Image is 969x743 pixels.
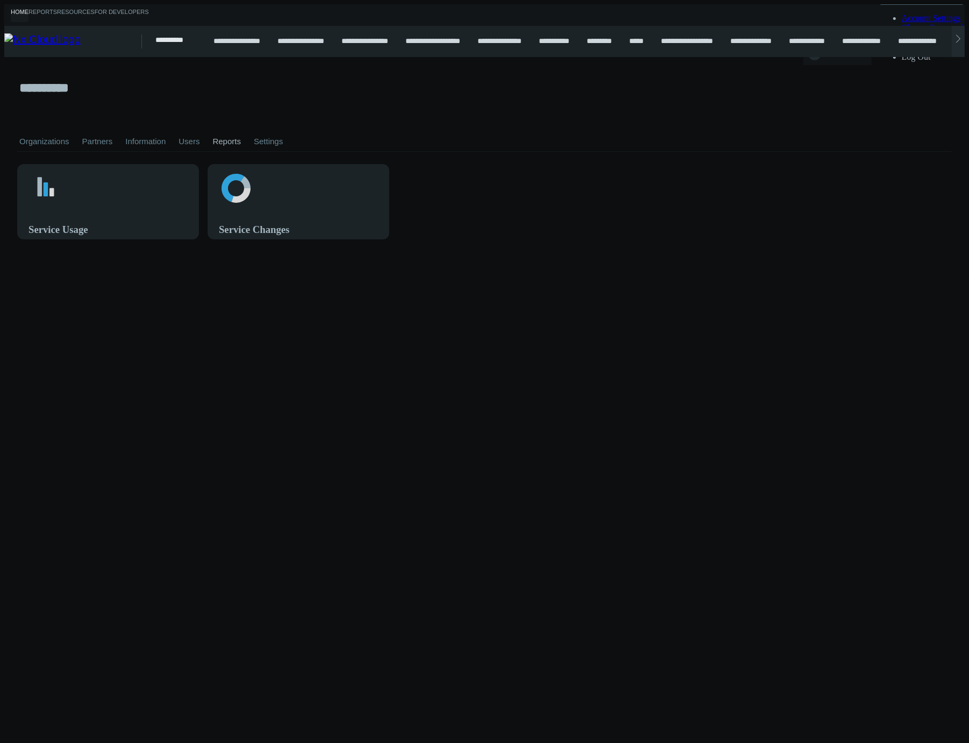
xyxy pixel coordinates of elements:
a: Reports [28,9,57,22]
h3: Service Changes [219,224,289,236]
a: Settings [252,122,285,160]
a: Home [11,9,28,22]
a: Users [176,122,202,160]
a: Account Settings [902,13,961,23]
a: For Developers [95,9,149,22]
a: Reports [210,122,243,160]
img: Nx Cloud logo [4,33,141,49]
a: Information [123,122,168,160]
a: Resources [57,9,95,22]
h3: Service Usage [28,224,88,236]
a: Partners [80,122,115,160]
a: Organizations [17,122,72,160]
a: Change Password [902,23,963,32]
